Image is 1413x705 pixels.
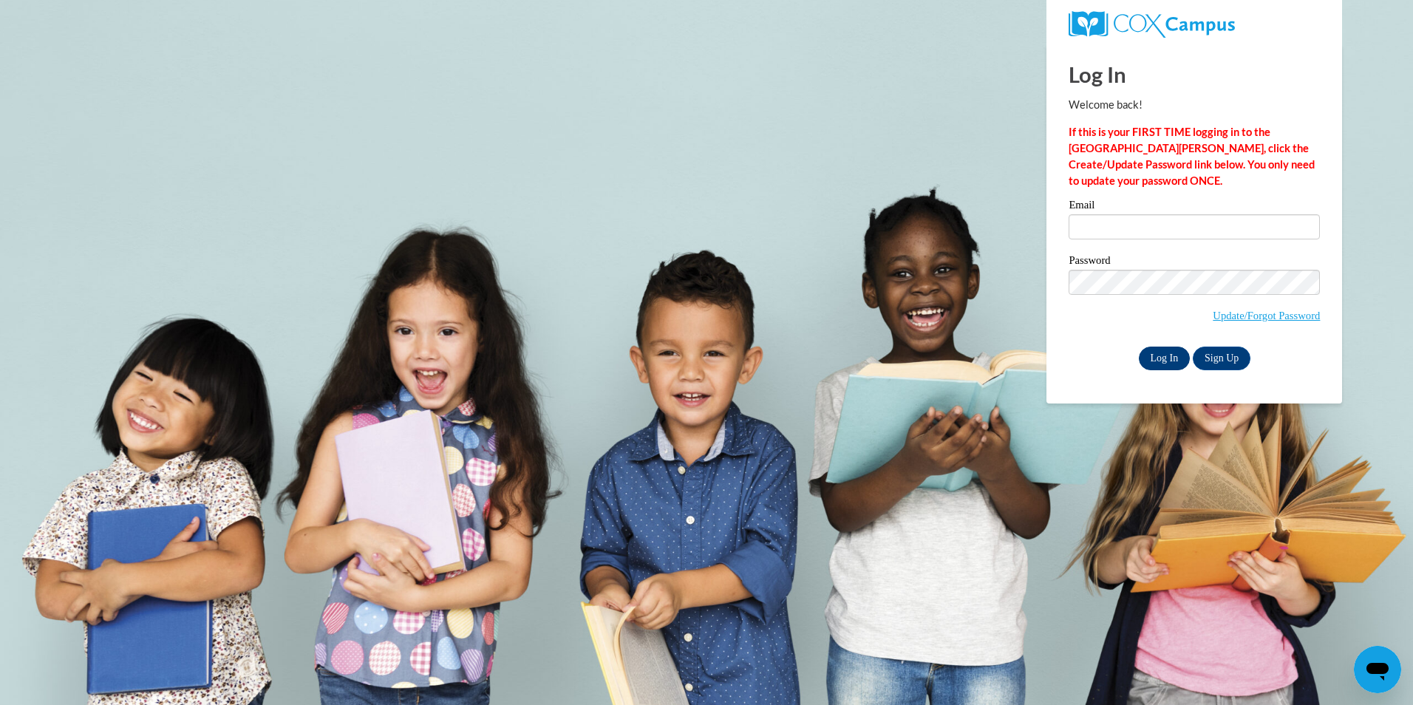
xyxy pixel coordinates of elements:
[1069,11,1320,38] a: COX Campus
[1193,347,1250,370] a: Sign Up
[1069,200,1320,214] label: Email
[1069,255,1320,270] label: Password
[1069,59,1320,89] h1: Log In
[1354,646,1401,693] iframe: Button to launch messaging window
[1069,11,1234,38] img: COX Campus
[1069,97,1320,113] p: Welcome back!
[1139,347,1191,370] input: Log In
[1069,126,1315,187] strong: If this is your FIRST TIME logging in to the [GEOGRAPHIC_DATA][PERSON_NAME], click the Create/Upd...
[1213,310,1320,321] a: Update/Forgot Password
